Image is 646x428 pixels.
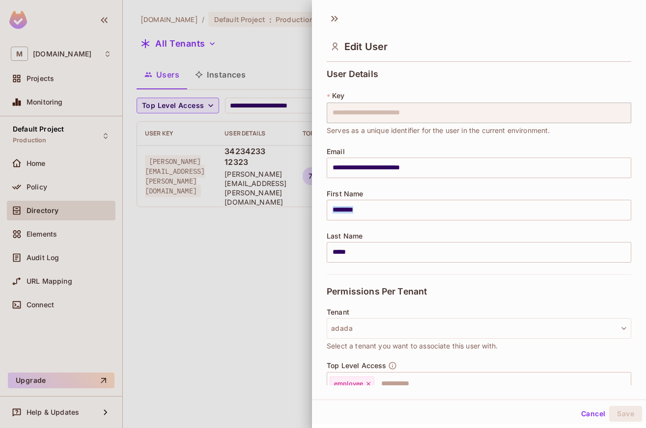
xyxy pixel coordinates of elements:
[327,69,378,79] span: User Details
[626,382,628,384] button: Open
[327,232,363,240] span: Last Name
[327,287,427,296] span: Permissions Per Tenant
[327,125,550,136] span: Serves as a unique identifier for the user in the current environment.
[332,92,344,100] span: Key
[327,341,498,351] span: Select a tenant you want to associate this user with.
[334,380,363,388] span: employee
[327,148,345,156] span: Email
[327,190,364,198] span: First Name
[609,406,642,422] button: Save
[327,318,631,339] button: adada
[327,362,386,370] span: Top Level Access
[577,406,609,422] button: Cancel
[327,308,349,316] span: Tenant
[344,41,388,53] span: Edit User
[330,376,374,391] div: employee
